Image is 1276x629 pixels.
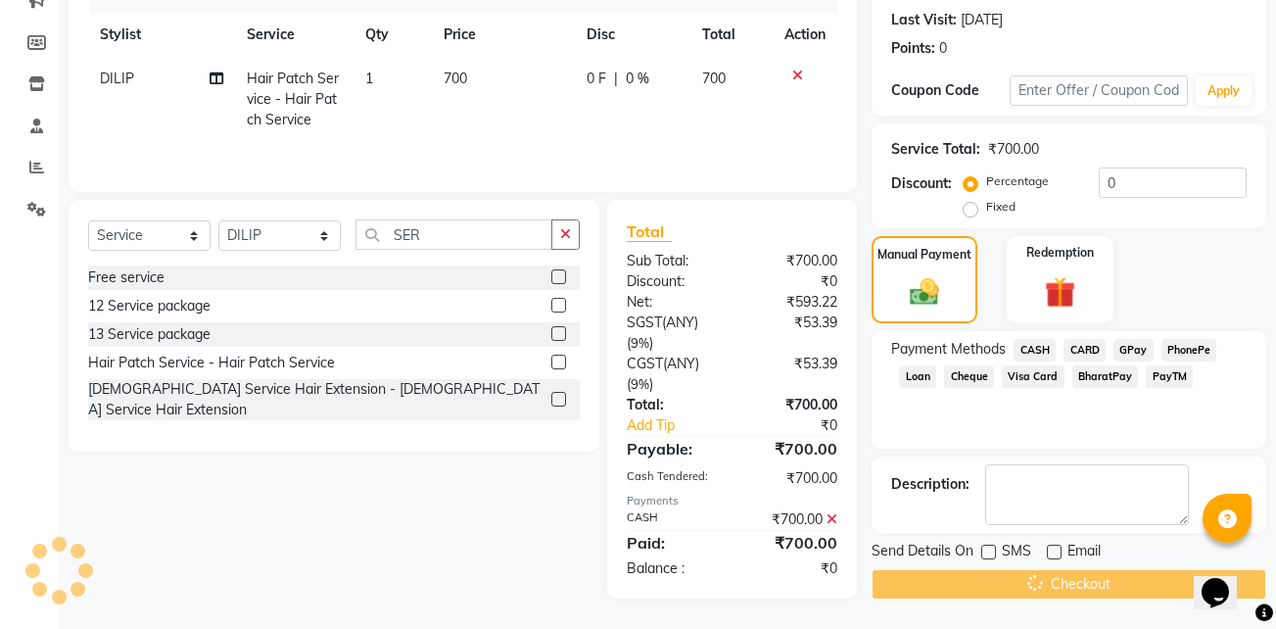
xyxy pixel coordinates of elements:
[891,38,935,59] div: Points:
[733,313,853,354] div: ₹53.39
[88,353,335,373] div: Hair Patch Service - Hair Patch Service
[733,558,853,579] div: ₹0
[733,251,853,271] div: ₹700.00
[612,271,733,292] div: Discount:
[944,365,994,388] span: Cheque
[690,13,773,57] th: Total
[988,139,1039,160] div: ₹700.00
[88,267,165,288] div: Free service
[939,38,947,59] div: 0
[612,415,752,436] a: Add Tip
[365,70,373,87] span: 1
[877,246,971,264] label: Manual Payment
[100,70,134,87] span: DILIP
[891,10,957,30] div: Last Visit:
[626,69,649,89] span: 0 %
[612,251,733,271] div: Sub Total:
[733,531,853,555] div: ₹700.00
[733,468,853,489] div: ₹700.00
[872,541,973,565] span: Send Details On
[773,13,837,57] th: Action
[1002,541,1031,565] span: SMS
[627,314,698,331] span: SGST(ANY)
[1196,76,1252,106] button: Apply
[1026,244,1094,262] label: Redemption
[88,379,543,420] div: [DEMOGRAPHIC_DATA] Service Hair Extension - [DEMOGRAPHIC_DATA] Service Hair Extension
[612,558,733,579] div: Balance :
[432,13,575,57] th: Price
[88,324,211,345] div: 13 Service package
[961,10,1003,30] div: [DATE]
[355,219,552,250] input: Search or Scan
[612,354,733,395] div: ( )
[733,509,853,530] div: ₹700.00
[1035,273,1085,312] img: _gift.svg
[612,313,733,354] div: ( )
[1067,541,1101,565] span: Email
[612,395,733,415] div: Total:
[733,271,853,292] div: ₹0
[354,13,432,57] th: Qty
[88,296,211,316] div: 12 Service package
[1014,339,1056,362] span: CASH
[891,80,1010,101] div: Coupon Code
[614,69,618,89] span: |
[1194,551,1256,609] iframe: chat widget
[1010,75,1187,106] input: Enter Offer / Coupon Code
[235,13,354,57] th: Service
[891,339,1006,360] span: Payment Methods
[612,468,733,489] div: Cash Tendered:
[247,70,339,128] span: Hair Patch Service - Hair Patch Service
[1002,365,1064,388] span: Visa Card
[733,437,853,460] div: ₹700.00
[627,221,672,242] span: Total
[631,335,649,351] span: 9%
[627,493,837,509] div: Payments
[733,354,853,395] div: ₹53.39
[612,509,733,530] div: CASH
[1072,365,1139,388] span: BharatPay
[733,292,853,313] div: ₹593.22
[891,139,980,160] div: Service Total:
[1161,339,1217,362] span: PhonePe
[891,173,952,194] div: Discount:
[1146,365,1193,388] span: PayTM
[575,13,690,57] th: Disc
[899,365,936,388] span: Loan
[612,292,733,313] div: Net:
[986,172,1049,190] label: Percentage
[612,437,733,460] div: Payable:
[631,376,649,392] span: 9%
[627,355,699,372] span: CGST(ANY)
[891,474,969,495] div: Description:
[1063,339,1106,362] span: CARD
[702,70,726,87] span: 700
[587,69,606,89] span: 0 F
[444,70,467,87] span: 700
[733,395,853,415] div: ₹700.00
[1113,339,1154,362] span: GPay
[901,275,948,309] img: _cash.svg
[752,415,852,436] div: ₹0
[88,13,235,57] th: Stylist
[986,198,1016,216] label: Fixed
[612,531,733,555] div: Paid:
